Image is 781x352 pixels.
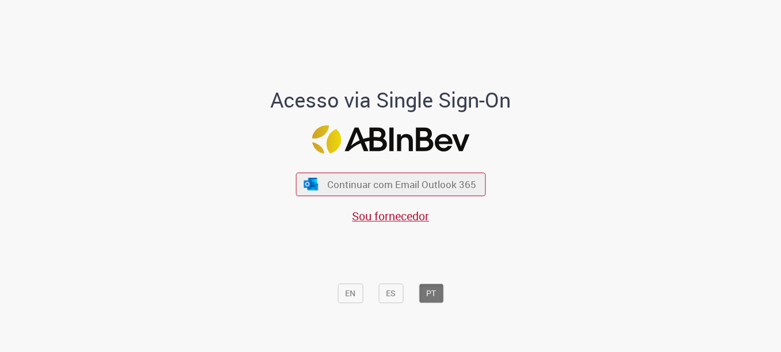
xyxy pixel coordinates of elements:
[312,125,469,154] img: Logo ABInBev
[338,284,363,303] button: EN
[296,173,485,196] button: ícone Azure/Microsoft 360 Continuar com Email Outlook 365
[231,89,550,112] h1: Acesso via Single Sign-On
[303,178,319,190] img: ícone Azure/Microsoft 360
[327,178,476,191] span: Continuar com Email Outlook 365
[419,284,443,303] button: PT
[378,284,403,303] button: ES
[352,208,429,224] a: Sou fornecedor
